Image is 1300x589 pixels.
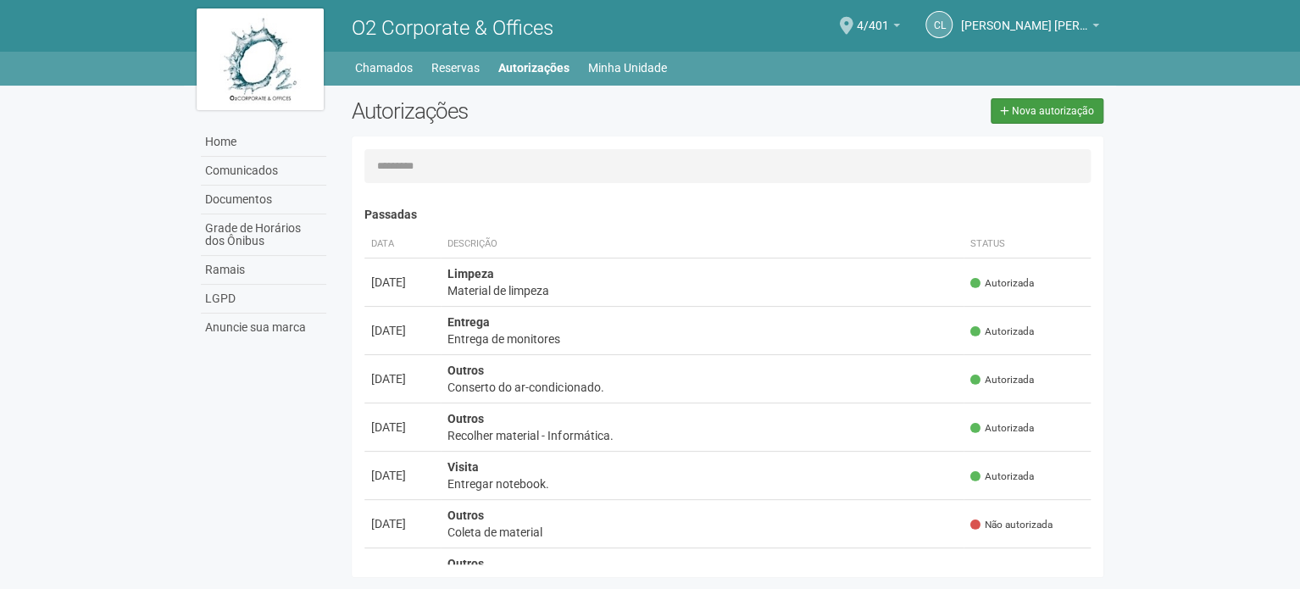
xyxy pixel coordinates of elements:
div: Recolher material - Informática. [447,427,957,444]
a: 4/401 [857,21,900,35]
div: [DATE] [371,515,434,532]
div: [DATE] [371,467,434,484]
span: Autorizada [970,421,1034,436]
h2: Autorizações [352,98,714,124]
img: logo.jpg [197,8,324,110]
strong: Outros [447,412,484,425]
div: Entregar notebook. [447,475,957,492]
a: CL [925,11,953,38]
div: [DATE] [371,370,434,387]
a: Nova autorização [991,98,1103,124]
span: Autorizada [970,470,1034,484]
a: Chamados [355,56,413,80]
a: Anuncie sua marca [201,314,326,342]
span: Autorizada [970,276,1034,291]
span: 4/401 [857,3,889,32]
th: Data [364,231,441,258]
strong: Visita [447,460,479,474]
a: Comunicados [201,157,326,186]
a: Grade de Horários dos Ônibus [201,214,326,256]
span: Nova autorização [1012,105,1094,117]
th: Status [964,231,1091,258]
h4: Passadas [364,208,1091,221]
strong: Limpeza [447,267,494,281]
span: Autorizada [970,373,1034,387]
a: Reservas [431,56,480,80]
div: Coleta de material [447,524,957,541]
th: Descrição [441,231,964,258]
span: Claudia Luíza Soares de Castro [961,3,1088,32]
a: LGPD [201,285,326,314]
span: O2 Corporate & Offices [352,16,553,40]
div: Material de limpeza [447,282,957,299]
div: [DATE] [371,564,434,581]
a: Autorizações [498,56,569,80]
span: Autorizada [970,325,1034,339]
a: [PERSON_NAME] [PERSON_NAME] [961,21,1099,35]
a: Minha Unidade [588,56,667,80]
div: [DATE] [371,419,434,436]
a: Home [201,128,326,157]
div: [DATE] [371,322,434,339]
div: Entrega de monitores [447,331,957,347]
strong: Entrega [447,315,490,329]
strong: Outros [447,508,484,522]
span: Não autorizada [970,518,1053,532]
div: [DATE] [371,274,434,291]
strong: Outros [447,557,484,570]
strong: Outros [447,364,484,377]
div: Conserto do ar-condicionado. [447,379,957,396]
a: Documentos [201,186,326,214]
a: Ramais [201,256,326,285]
